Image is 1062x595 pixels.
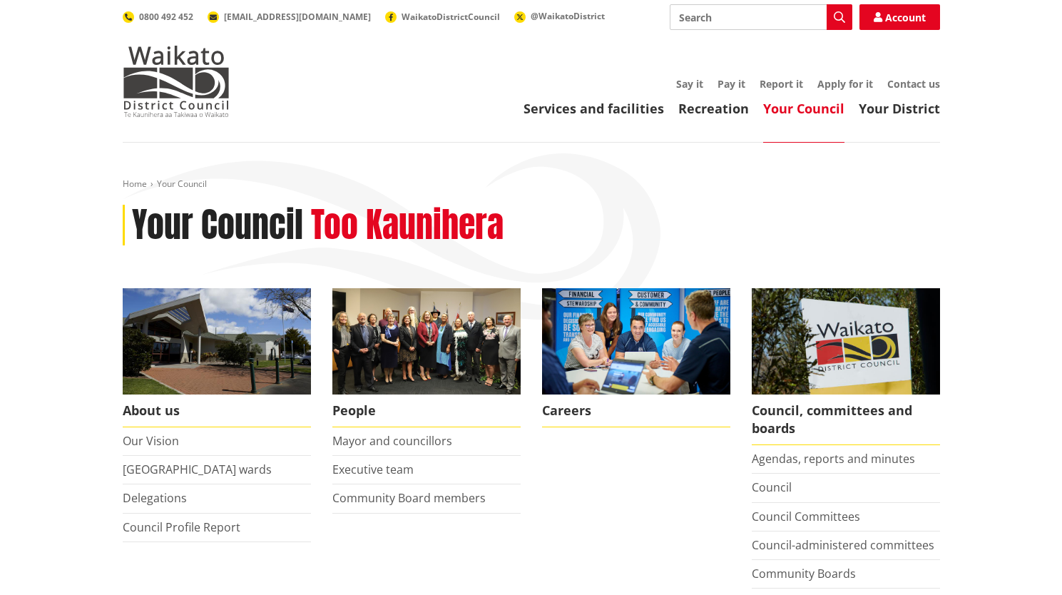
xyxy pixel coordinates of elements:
[752,451,915,467] a: Agendas, reports and minutes
[676,77,703,91] a: Say it
[123,490,187,506] a: Delegations
[752,566,856,581] a: Community Boards
[139,11,193,23] span: 0800 492 452
[752,479,792,495] a: Council
[817,77,873,91] a: Apply for it
[514,10,605,22] a: @WaikatoDistrict
[763,100,844,117] a: Your Council
[752,288,940,445] a: Waikato-District-Council-sign Council, committees and boards
[157,178,207,190] span: Your Council
[752,537,934,553] a: Council-administered committees
[123,178,940,190] nav: breadcrumb
[531,10,605,22] span: @WaikatoDistrict
[123,462,272,477] a: [GEOGRAPHIC_DATA] wards
[887,77,940,91] a: Contact us
[670,4,852,30] input: Search input
[402,11,500,23] span: WaikatoDistrictCouncil
[208,11,371,23] a: [EMAIL_ADDRESS][DOMAIN_NAME]
[859,100,940,117] a: Your District
[542,288,730,427] a: Careers
[224,11,371,23] span: [EMAIL_ADDRESS][DOMAIN_NAME]
[760,77,803,91] a: Report it
[332,395,521,427] span: People
[123,433,179,449] a: Our Vision
[752,395,940,445] span: Council, committees and boards
[859,4,940,30] a: Account
[332,490,486,506] a: Community Board members
[123,395,311,427] span: About us
[123,288,311,395] img: WDC Building 0015
[385,11,500,23] a: WaikatoDistrictCouncil
[542,288,730,395] img: Office staff in meeting - Career page
[123,178,147,190] a: Home
[718,77,745,91] a: Pay it
[524,100,664,117] a: Services and facilities
[542,395,730,427] span: Careers
[332,462,414,477] a: Executive team
[678,100,749,117] a: Recreation
[123,519,240,535] a: Council Profile Report
[132,205,303,246] h1: Your Council
[332,288,521,395] img: 2022 Council
[752,288,940,395] img: Waikato-District-Council-sign
[123,288,311,427] a: WDC Building 0015 About us
[123,46,230,117] img: Waikato District Council - Te Kaunihera aa Takiwaa o Waikato
[332,288,521,427] a: 2022 Council People
[123,11,193,23] a: 0800 492 452
[332,433,452,449] a: Mayor and councillors
[311,205,504,246] h2: Too Kaunihera
[752,509,860,524] a: Council Committees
